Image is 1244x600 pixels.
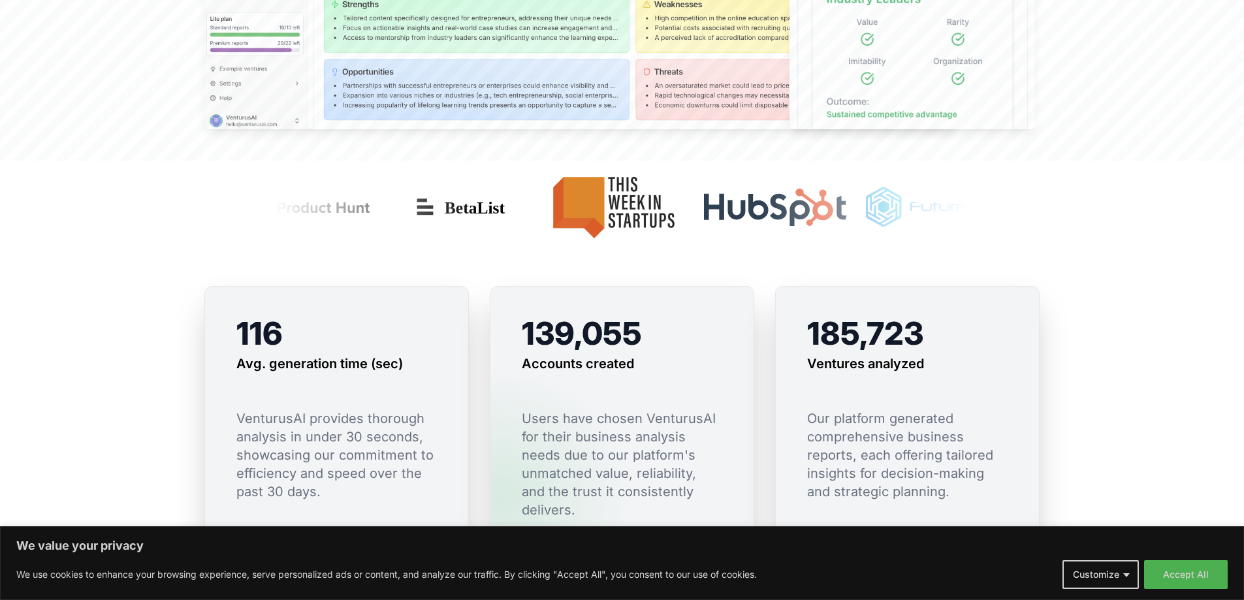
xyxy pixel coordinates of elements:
img: This Week in Startups [533,166,692,249]
img: Futuretools [856,166,1023,249]
img: There's an AI for that [1034,166,1201,249]
h3: Avg. generation time (sec) [236,355,403,373]
h3: Ventures analyzed [807,355,924,373]
p: VenturusAI provides thorough analysis in under 30 seconds, showcasing our commitment to efficienc... [236,409,437,501]
p: We value your privacy [16,538,1228,554]
button: Accept All [1144,560,1228,589]
p: Users have chosen VenturusAI for their business analysis needs due to our platform's unmatched va... [522,409,722,519]
button: Customize [1062,560,1139,589]
span: 185,723 [807,314,923,353]
img: Product Hunt [208,166,394,249]
p: We use cookies to enhance your browsing experience, serve personalized ads or content, and analyz... [16,567,757,582]
img: Hubspot [703,188,846,227]
img: Betalist [405,188,522,227]
span: 139,055 [522,314,642,353]
span: 116 [236,314,283,353]
p: Our platform generated comprehensive business reports, each offering tailored insights for decisi... [807,409,1008,501]
h3: Accounts created [522,355,634,373]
